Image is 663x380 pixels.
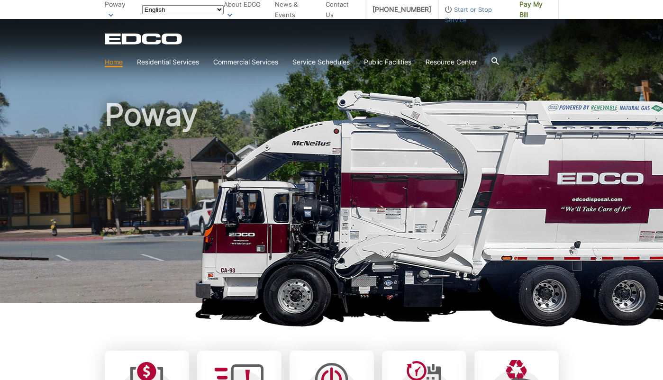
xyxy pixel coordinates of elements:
a: Resource Center [426,57,477,67]
a: Home [105,57,123,67]
a: Residential Services [137,57,199,67]
a: Public Facilities [364,57,411,67]
a: EDCD logo. Return to the homepage. [105,33,183,45]
select: Select a language [142,5,224,14]
a: Service Schedules [292,57,350,67]
a: Commercial Services [213,57,278,67]
h1: Poway [105,100,559,308]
